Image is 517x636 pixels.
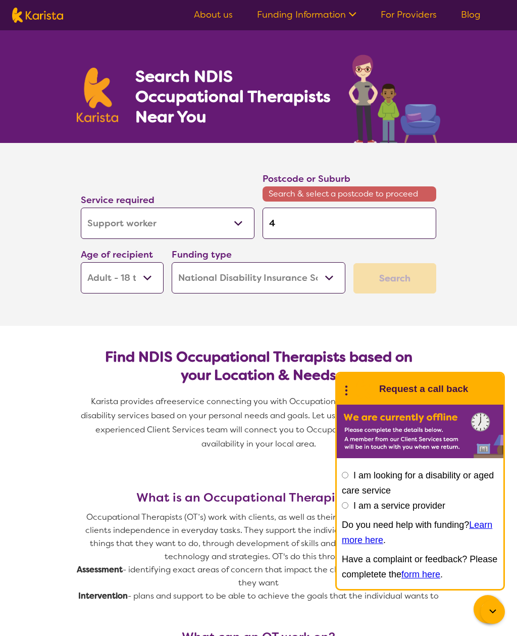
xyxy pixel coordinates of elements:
[91,396,161,407] span: Karista provides a
[81,396,438,449] span: service connecting you with Occupational Therapists and other disability services based on your p...
[77,564,123,575] strong: Assessment
[461,9,481,21] a: Blog
[161,396,177,407] span: free
[81,194,154,206] label: Service required
[263,173,350,185] label: Postcode or Suburb
[401,569,440,579] a: form here
[349,55,440,143] img: occupational-therapy
[342,552,498,582] p: Have a complaint or feedback? Please completete the .
[77,511,440,563] p: Occupational Therapists (OT’s) work with clients, as well as their families, to improve the clien...
[474,595,502,623] button: Channel Menu
[89,348,428,384] h2: Find NDIS Occupational Therapists based on your Location & Needs
[77,563,440,590] p: - identifying exact areas of concern that impact the client being able to do what they want
[77,491,440,505] h3: What is an Occupational Therapist (OT)?
[77,68,118,122] img: Karista logo
[257,9,356,21] a: Funding Information
[81,249,153,261] label: Age of recipient
[342,517,498,548] p: Do you need help with funding? .
[12,8,63,23] img: Karista logo
[78,591,128,601] strong: Intervention
[353,379,373,399] img: Karista
[172,249,232,261] label: Funding type
[263,208,436,239] input: Type
[194,9,233,21] a: About us
[135,66,332,127] h1: Search NDIS Occupational Therapists Near You
[379,381,468,397] h1: Request a call back
[263,186,436,202] span: Search & select a postcode to proceed
[381,9,437,21] a: For Providers
[337,405,503,458] img: Karista offline chat form to request call back
[342,470,494,496] label: I am looking for a disability or aged care service
[353,501,445,511] label: I am a service provider
[77,590,440,603] p: - plans and support to be able to achieve the goals that the individual wants to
